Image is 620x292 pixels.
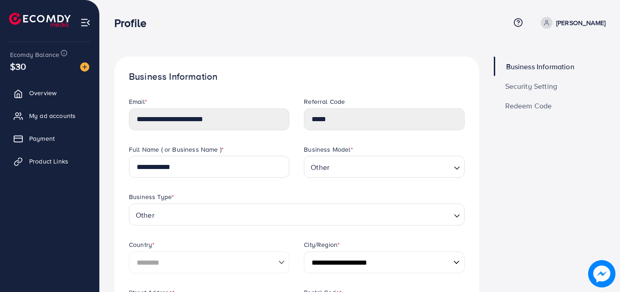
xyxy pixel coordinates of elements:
[29,111,76,120] span: My ad accounts
[80,17,91,28] img: menu
[114,16,154,30] h3: Profile
[537,17,605,29] a: [PERSON_NAME]
[556,17,605,28] p: [PERSON_NAME]
[129,71,465,82] h1: Business Information
[129,240,154,249] label: Country
[505,102,552,109] span: Redeem Code
[157,206,450,223] input: Search for option
[129,192,174,201] label: Business Type
[304,156,464,178] div: Search for option
[80,62,89,72] img: image
[7,84,92,102] a: Overview
[7,107,92,125] a: My ad accounts
[29,134,55,143] span: Payment
[7,129,92,148] a: Payment
[7,152,92,170] a: Product Links
[29,157,68,166] span: Product Links
[129,97,147,106] label: Email
[588,260,615,287] img: image
[129,145,224,154] label: Full Name ( or Business Name )
[506,63,574,70] span: Business Information
[10,60,26,73] span: $30
[29,88,56,97] span: Overview
[332,159,450,175] input: Search for option
[10,50,59,59] span: Ecomdy Balance
[304,97,345,106] label: Referral Code
[129,204,465,225] div: Search for option
[505,82,558,90] span: Security Setting
[304,145,353,154] label: Business Model
[134,207,156,223] span: Other
[309,159,331,175] span: Other
[9,13,71,27] img: logo
[304,240,340,249] label: City/Region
